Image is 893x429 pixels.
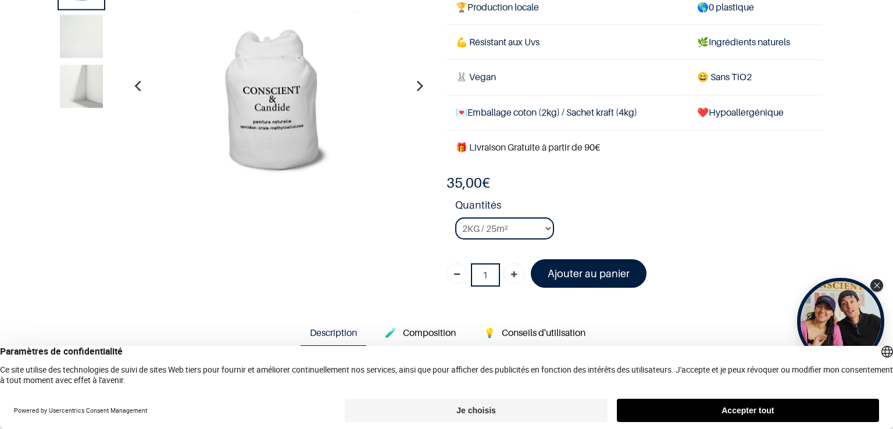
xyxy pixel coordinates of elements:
[60,65,103,108] img: Product image
[456,106,467,118] span: 💌
[870,279,883,292] div: Close Tolstoy widget
[456,36,540,48] span: 💪 Résistant aux Uvs
[484,327,495,338] span: 💡
[10,10,45,45] button: Open chat widget
[403,327,456,338] span: Composition
[697,1,709,13] span: 🌎
[688,95,822,130] td: ❤️Hypoallergénique
[456,141,600,153] font: 🎁 Livraison Gratuite à partir de 90€
[446,174,490,191] b: €
[697,71,716,83] span: 😄 S
[503,263,524,284] a: Ajouter
[688,25,822,60] td: Ingrédients naturels
[688,60,822,95] td: ans TiO2
[797,278,884,365] div: Open Tolstoy widget
[60,15,103,58] img: Product image
[385,327,397,338] span: 🧪
[697,36,709,48] span: 🌿
[446,95,688,130] td: Emballage coton (2kg) / Sachet kraft (4kg)
[548,267,630,280] font: Ajouter au panier
[531,259,646,288] a: Ajouter au panier
[797,278,884,365] div: Open Tolstoy
[456,71,496,83] span: 🐰 Vegan
[797,278,884,365] div: Tolstoy bubble widget
[446,263,467,284] a: Supprimer
[456,1,467,13] span: 🏆
[310,327,357,338] span: Description
[446,174,482,191] span: 35,00
[502,327,585,338] span: Conseils d'utilisation
[455,197,822,217] strong: Quantités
